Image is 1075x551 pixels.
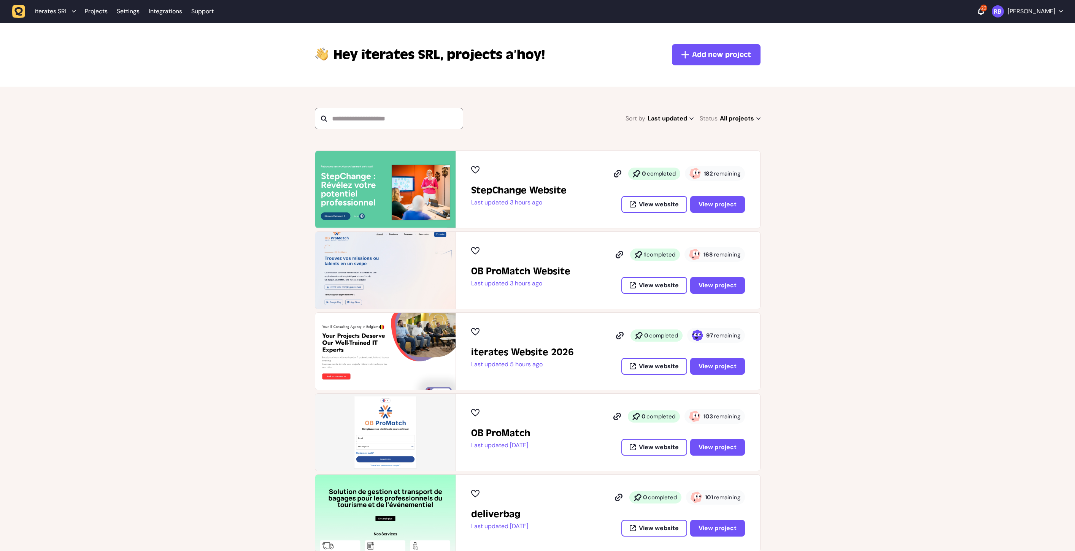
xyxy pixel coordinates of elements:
[315,394,456,471] img: OB ProMatch
[714,413,740,420] span: remaining
[644,251,646,258] strong: 1
[471,442,530,449] p: Last updated [DATE]
[471,361,574,368] p: Last updated 5 hours ago
[642,170,646,177] strong: 0
[714,251,740,258] span: remaining
[315,151,456,228] img: StepChange Website
[690,358,745,375] button: View project
[471,427,530,439] h2: OB ProMatch
[149,5,182,18] a: Integrations
[646,413,675,420] span: completed
[639,444,679,450] span: View website
[699,525,737,531] span: View project
[35,8,68,15] span: iterates SRL
[639,201,679,207] span: View website
[642,413,646,420] strong: 0
[690,277,745,294] button: View project
[648,113,694,124] span: Last updated
[699,363,737,369] span: View project
[700,113,718,124] span: Status
[704,170,713,177] strong: 182
[699,444,737,450] span: View project
[117,5,140,18] a: Settings
[12,5,80,18] button: iterates SRL
[690,439,745,456] button: View project
[703,251,713,258] strong: 168
[621,358,687,375] button: View website
[315,232,456,309] img: OB ProMatch Website
[639,525,679,531] span: View website
[621,520,687,537] button: View website
[621,439,687,456] button: View website
[471,265,570,277] h2: OB ProMatch Website
[992,5,1063,17] button: [PERSON_NAME]
[705,494,713,501] strong: 101
[471,199,567,206] p: Last updated 3 hours ago
[714,170,740,177] span: remaining
[649,332,678,339] span: completed
[1008,8,1055,15] p: [PERSON_NAME]
[672,44,761,65] button: Add new project
[471,508,528,520] h2: deliverbag
[471,522,528,530] p: Last updated [DATE]
[315,313,456,390] img: iterates Website 2026
[191,8,214,15] a: Support
[692,49,751,60] span: Add new project
[690,520,745,537] button: View project
[720,113,761,124] span: All projects
[699,201,737,207] span: View project
[647,170,676,177] span: completed
[648,494,677,501] span: completed
[706,332,713,339] strong: 97
[471,280,570,287] p: Last updated 3 hours ago
[471,184,567,196] h2: StepChange Website
[714,494,740,501] span: remaining
[703,413,713,420] strong: 103
[315,46,329,61] img: hi-hand
[646,251,675,258] span: completed
[621,196,687,213] button: View website
[471,346,574,358] h2: iterates Website 2026
[333,46,545,64] p: projects a’hoy!
[714,332,740,339] span: remaining
[639,282,679,288] span: View website
[980,5,987,11] div: 22
[699,282,737,288] span: View project
[644,332,648,339] strong: 0
[643,494,647,501] strong: 0
[626,113,645,124] span: Sort by
[333,46,444,64] span: iterates SRL
[639,363,679,369] span: View website
[992,5,1004,17] img: Rodolphe Balay
[690,196,745,213] button: View project
[85,5,108,18] a: Projects
[621,277,687,294] button: View website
